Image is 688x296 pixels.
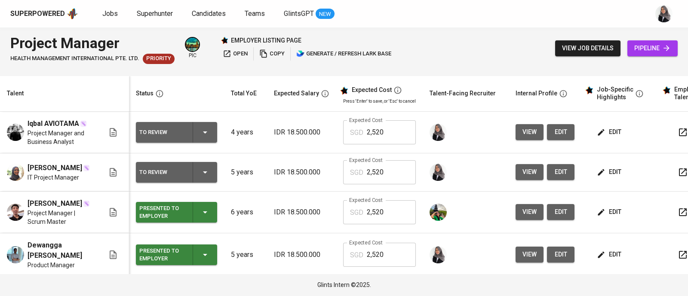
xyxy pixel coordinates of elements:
span: edit [554,167,568,177]
a: Jobs [102,9,120,19]
span: [PERSON_NAME] [28,163,82,173]
span: Candidates [192,9,226,18]
img: lark [296,49,305,58]
p: IDR 18.500.000 [274,207,329,217]
span: pipeline [634,43,671,54]
p: 4 years [231,127,260,137]
button: To Review [136,122,217,143]
div: New Job received from Demand Team [143,54,175,64]
p: IDR 18.500.000 [274,167,329,177]
p: Press 'Enter' to save, or 'Esc' to cancel [343,98,416,104]
p: 5 years [231,167,260,177]
img: glints_star.svg [662,86,671,95]
div: Total YoE [231,88,257,99]
div: Expected Salary [274,88,319,99]
img: glints_star.svg [340,86,348,95]
p: IDR 18.500.000 [274,250,329,260]
img: sinta.windasari@glints.com [430,124,447,141]
button: view [516,164,544,180]
a: Superhunter [137,9,175,19]
a: Teams [245,9,267,19]
span: edit [554,127,568,137]
img: magic_wand.svg [83,165,90,171]
img: Iqbal AVIOTAMA [7,124,24,141]
span: view [522,207,537,217]
button: To Review [136,162,217,183]
button: Presented to Employer [136,244,217,265]
div: Expected Cost [352,86,392,94]
span: Project Manager | Scrum Master [28,209,94,226]
button: edit [547,164,574,180]
div: Internal Profile [516,88,557,99]
img: sinta.windasari@glints.com [430,246,447,263]
button: Presented to Employer [136,202,217,223]
button: view [516,124,544,140]
span: Project Manager and Business Analyst [28,129,94,146]
span: view [522,167,537,177]
button: lark generate / refresh lark base [294,47,393,61]
a: pipeline [627,40,678,56]
button: view job details [555,40,620,56]
span: view [522,127,537,137]
img: siti bariroh maulidyawati [7,164,24,181]
div: Superpowered [10,9,65,19]
span: generate / refresh lark base [296,49,391,59]
span: NEW [316,10,335,18]
span: Product Manager [28,261,75,269]
img: sinta.windasari@glints.com [655,5,673,22]
span: Priority [143,55,175,63]
span: IT Project Manager [28,173,79,182]
span: Jobs [102,9,118,18]
img: sinta.windasari@glints.com [430,164,447,181]
div: To Review [139,127,186,138]
span: Dewangga [PERSON_NAME] [28,240,94,261]
div: Status [136,88,154,99]
button: edit [547,124,574,140]
button: edit [595,204,625,220]
span: view [522,249,537,260]
div: Talent-Facing Recruiter [430,88,496,99]
div: Project Manager [10,33,175,54]
div: Presented to Employer [139,203,186,222]
div: Presented to Employer [139,245,186,264]
span: view job details [562,43,614,54]
p: SGD [350,128,363,138]
span: [PERSON_NAME] [28,198,82,209]
div: To Review [139,167,186,178]
p: IDR 18.500.000 [274,127,329,137]
img: eva@glints.com [430,204,447,221]
button: edit [595,247,625,262]
span: Superhunter [137,9,173,18]
img: glints_star.svg [585,86,593,95]
span: open [223,49,248,59]
button: edit [547,204,574,220]
span: edit [599,249,621,260]
span: Teams [245,9,265,18]
button: copy [257,47,287,61]
img: Dewangga Ardian Pratama [7,246,24,263]
button: view [516,247,544,262]
p: SGD [350,208,363,218]
span: edit [599,207,621,217]
img: app logo [67,7,78,20]
span: edit [554,207,568,217]
a: Candidates [192,9,227,19]
img: Glints Star [221,37,228,44]
p: 6 years [231,207,260,217]
span: GlintsGPT [284,9,314,18]
span: HEALTH MANAGEMENT INTERNATIONAL PTE. LTD. [10,55,139,63]
button: edit [595,164,625,180]
button: view [516,204,544,220]
p: SGD [350,168,363,178]
div: Talent [7,88,24,99]
button: edit [595,124,625,140]
img: magic_wand.svg [83,200,90,207]
button: edit [547,247,574,262]
a: GlintsGPT NEW [284,9,335,19]
a: open [221,47,250,61]
span: edit [554,249,568,260]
